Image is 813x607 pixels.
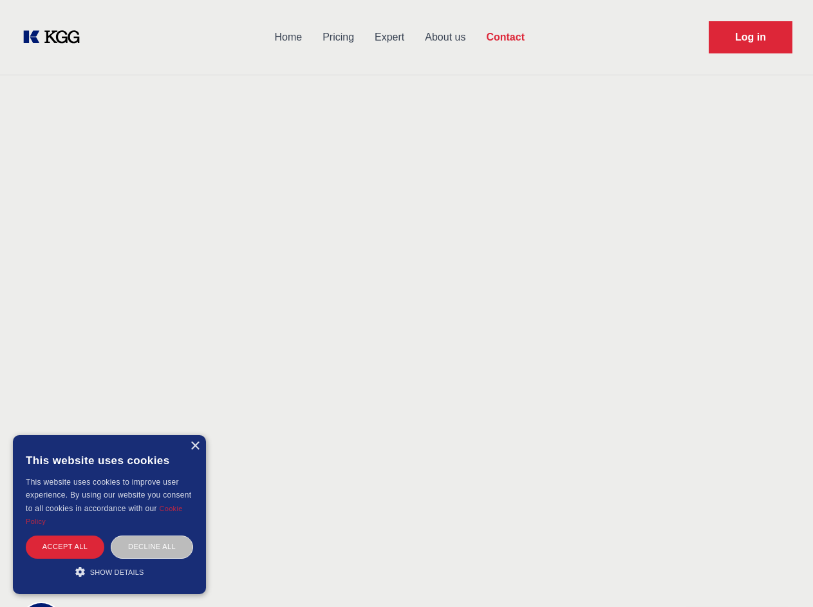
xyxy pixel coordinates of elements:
div: This website uses cookies [26,445,193,476]
a: Pricing [312,21,364,54]
a: KOL Knowledge Platform: Talk to Key External Experts (KEE) [21,27,90,48]
a: Expert [364,21,415,54]
iframe: Chat Widget [749,545,813,607]
a: Contact [476,21,535,54]
a: Home [264,21,312,54]
div: Close [190,442,200,451]
a: Cookie Policy [26,505,183,525]
div: Decline all [111,536,193,558]
div: Accept all [26,536,104,558]
a: About us [415,21,476,54]
span: This website uses cookies to improve user experience. By using our website you consent to all coo... [26,478,191,513]
div: Show details [26,565,193,578]
a: Request Demo [709,21,792,53]
span: Show details [90,568,144,576]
